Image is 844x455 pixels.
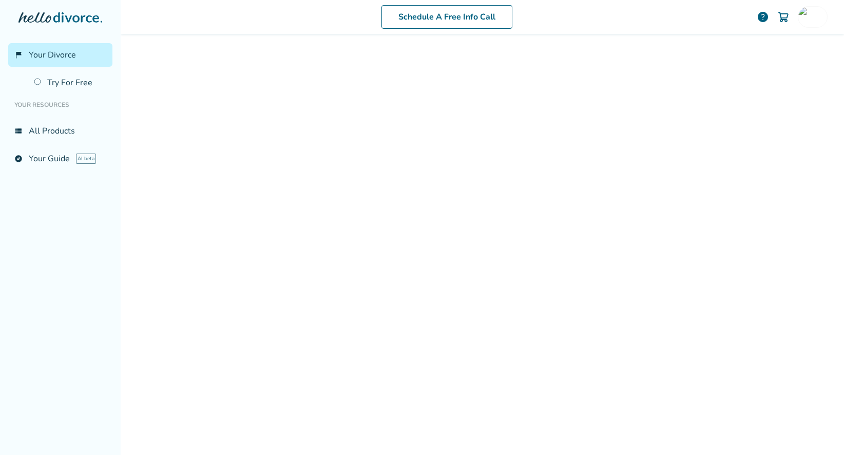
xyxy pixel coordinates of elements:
[14,127,23,135] span: view_list
[381,5,512,29] a: Schedule A Free Info Call
[777,11,790,23] img: Cart
[8,94,112,115] li: Your Resources
[14,155,23,163] span: explore
[76,154,96,164] span: AI beta
[798,7,819,27] img: amy.ennis@gmail.com
[29,49,76,61] span: Your Divorce
[757,11,769,23] a: help
[28,71,112,94] a: Try For Free
[8,147,112,170] a: exploreYour GuideAI beta
[14,51,23,59] span: flag_2
[8,119,112,143] a: view_listAll Products
[8,43,112,67] a: flag_2Your Divorce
